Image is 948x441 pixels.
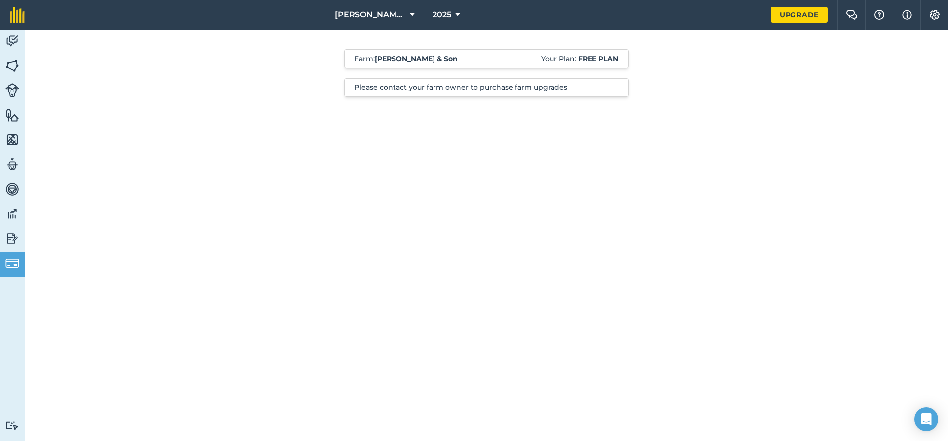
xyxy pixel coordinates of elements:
[541,54,618,64] span: Your Plan:
[771,7,828,23] a: Upgrade
[5,182,19,197] img: svg+xml;base64,PD94bWwgdmVyc2lvbj0iMS4wIiBlbmNvZGluZz0idXRmLTgiPz4KPCEtLSBHZW5lcmF0b3I6IEFkb2JlIE...
[902,9,912,21] img: svg+xml;base64,PHN2ZyB4bWxucz0iaHR0cDovL3d3dy53My5vcmcvMjAwMC9zdmciIHdpZHRoPSIxNyIgaGVpZ2h0PSIxNy...
[846,10,858,20] img: Two speech bubbles overlapping with the left bubble in the forefront
[5,34,19,48] img: svg+xml;base64,PD94bWwgdmVyc2lvbj0iMS4wIiBlbmNvZGluZz0idXRmLTgiPz4KPCEtLSBHZW5lcmF0b3I6IEFkb2JlIE...
[433,9,451,21] span: 2025
[5,132,19,147] img: svg+xml;base64,PHN2ZyB4bWxucz0iaHR0cDovL3d3dy53My5vcmcvMjAwMC9zdmciIHdpZHRoPSI1NiIgaGVpZ2h0PSI2MC...
[5,206,19,221] img: svg+xml;base64,PD94bWwgdmVyc2lvbj0iMS4wIiBlbmNvZGluZz0idXRmLTgiPz4KPCEtLSBHZW5lcmF0b3I6IEFkb2JlIE...
[355,54,458,64] span: Farm :
[873,10,885,20] img: A question mark icon
[10,7,25,23] img: fieldmargin Logo
[5,108,19,122] img: svg+xml;base64,PHN2ZyB4bWxucz0iaHR0cDovL3d3dy53My5vcmcvMjAwMC9zdmciIHdpZHRoPSI1NiIgaGVpZ2h0PSI2MC...
[355,82,618,92] p: Please contact your farm owner to purchase farm upgrades
[375,54,458,63] strong: [PERSON_NAME] & Son
[5,83,19,97] img: svg+xml;base64,PD94bWwgdmVyc2lvbj0iMS4wIiBlbmNvZGluZz0idXRmLTgiPz4KPCEtLSBHZW5lcmF0b3I6IEFkb2JlIE...
[5,421,19,430] img: svg+xml;base64,PD94bWwgdmVyc2lvbj0iMS4wIiBlbmNvZGluZz0idXRmLTgiPz4KPCEtLSBHZW5lcmF0b3I6IEFkb2JlIE...
[5,256,19,270] img: svg+xml;base64,PD94bWwgdmVyc2lvbj0iMS4wIiBlbmNvZGluZz0idXRmLTgiPz4KPCEtLSBHZW5lcmF0b3I6IEFkb2JlIE...
[5,157,19,172] img: svg+xml;base64,PD94bWwgdmVyc2lvbj0iMS4wIiBlbmNvZGluZz0idXRmLTgiPz4KPCEtLSBHZW5lcmF0b3I6IEFkb2JlIE...
[5,231,19,246] img: svg+xml;base64,PD94bWwgdmVyc2lvbj0iMS4wIiBlbmNvZGluZz0idXRmLTgiPz4KPCEtLSBHZW5lcmF0b3I6IEFkb2JlIE...
[578,54,618,63] strong: Free plan
[929,10,941,20] img: A cog icon
[914,407,938,431] div: Open Intercom Messenger
[335,9,406,21] span: [PERSON_NAME] & Son
[5,58,19,73] img: svg+xml;base64,PHN2ZyB4bWxucz0iaHR0cDovL3d3dy53My5vcmcvMjAwMC9zdmciIHdpZHRoPSI1NiIgaGVpZ2h0PSI2MC...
